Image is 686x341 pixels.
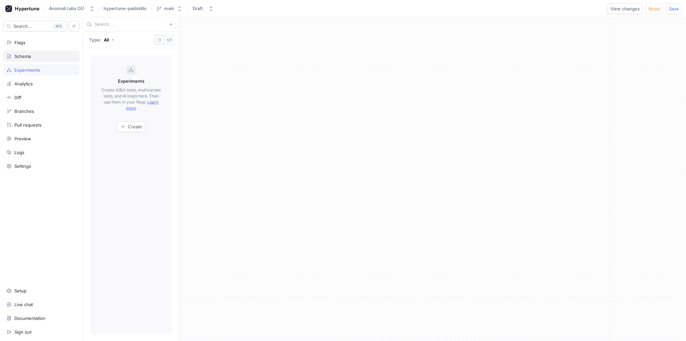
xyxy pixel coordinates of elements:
div: Documentation [14,316,46,321]
div: Anomali Labs OÜ [49,6,84,11]
div: main [164,6,174,11]
div: Pull requests [14,122,42,128]
div: Draft [193,6,203,11]
div: K [53,23,64,29]
span: Save [669,7,679,11]
div: Setup [14,288,26,293]
button: View changes [607,3,643,14]
button: Anomali Labs OÜ [46,3,97,14]
div: Preview [14,136,31,141]
span: Reset [648,7,660,11]
button: Search...K [3,21,67,31]
button: main [153,3,185,14]
button: Create [117,121,146,132]
button: Type: All [87,34,117,46]
span: Search... [13,24,32,28]
span: Create [128,125,142,129]
span: View changes [610,7,640,11]
span: hypertune-paidskills [104,6,146,11]
div: Sign out [14,329,31,335]
button: Save [666,3,682,14]
input: Search... [95,21,166,28]
p: Create A/B/n tests, multivariate tests, and AI loops here. Then use them in your flags. [100,87,162,111]
div: Logs [14,150,24,155]
p: Type: [89,37,101,43]
div: Schema [14,54,31,59]
a: Documentation [3,313,79,324]
button: Draft [190,3,216,14]
div: Diff [14,95,21,100]
div: Analytics [14,81,33,86]
div: Flags [14,40,25,45]
a: Learn more [126,99,158,111]
div: Settings [14,163,31,169]
div: All [104,37,109,43]
div: Branches [14,109,34,114]
button: Reset [645,3,663,14]
div: Live chat [14,302,33,307]
p: Experiments [118,78,144,85]
div: Experiments [14,67,40,73]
